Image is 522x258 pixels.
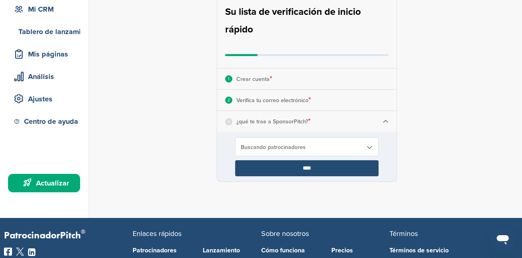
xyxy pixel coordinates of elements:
div: 3 [225,118,232,125]
span: Enlaces rápidos [133,229,181,238]
img: Facebook [4,248,12,256]
div: 1 [225,75,232,83]
span: Sobre nosotros [261,229,309,238]
div: Mi CRM [12,2,80,16]
div: Análisis [12,69,80,84]
p: PatrocinadorPitch [4,230,133,242]
p: Crear cuenta [236,74,272,84]
div: Mis páginas [12,47,80,61]
a: Patrocinadores [133,247,191,254]
span: Buscando patrocinadores [241,144,363,151]
a: Mis páginas [8,45,80,63]
p: Verifica tu correo electrónico [236,95,311,105]
img: Twitter [16,248,24,256]
a: Actualizar [8,174,80,192]
a: Precios [331,247,389,254]
span: Términos [389,229,418,238]
a: Ajustes [8,90,80,108]
a: Términos de servicio [389,247,506,254]
a: Análisis [8,67,80,86]
h2: Su lista de verificación de inicio rápido [225,3,389,38]
a: Centro de ayuda [8,112,80,131]
div: 2 [225,97,232,104]
a: Lanzamiento [203,247,261,254]
div: Centro de ayuda [12,114,80,129]
a: Cómo funciona [261,247,319,254]
div: Ajustes [12,92,80,106]
span: ® [81,227,85,237]
p: ¿qué te trae a SponsorPitch? [236,116,310,127]
div: Actualizar [12,176,80,190]
iframe: Botón para iniciar la ventana de mensajería [490,226,516,252]
div: Tablero de lanzamiento [12,24,80,39]
a: Tablero de lanzamiento [8,22,80,41]
img: Checklist arrow 1 [383,119,389,125]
